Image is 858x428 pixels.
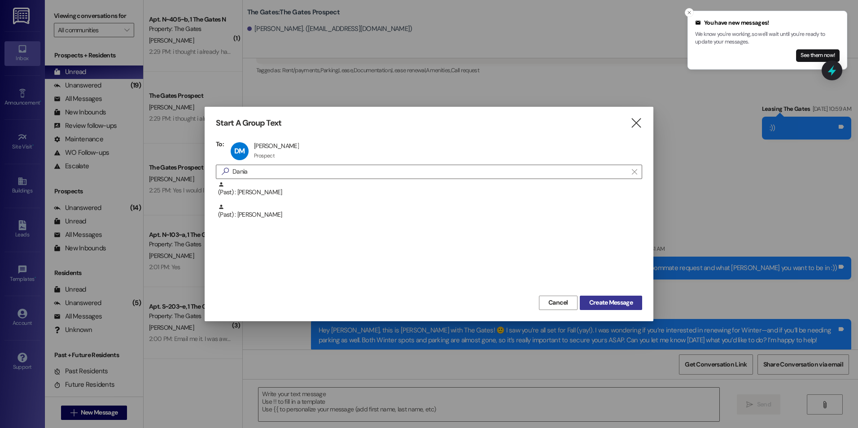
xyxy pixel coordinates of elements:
[218,181,642,197] div: (Past) : [PERSON_NAME]
[218,204,642,219] div: (Past) : [PERSON_NAME]
[218,167,232,176] i: 
[627,165,642,179] button: Clear text
[695,18,840,27] div: You have new messages!
[695,31,840,46] p: We know you're working, so we'll wait until you're ready to update your messages.
[254,142,299,150] div: [PERSON_NAME]
[216,118,281,128] h3: Start A Group Text
[548,298,568,307] span: Cancel
[539,296,578,310] button: Cancel
[216,181,642,204] div: (Past) : [PERSON_NAME]
[234,146,245,156] span: DM
[254,152,275,159] div: Prospect
[796,49,840,62] button: See them now!
[216,140,224,148] h3: To:
[685,8,694,17] button: Close toast
[632,168,637,175] i: 
[580,296,642,310] button: Create Message
[630,118,642,128] i: 
[216,204,642,226] div: (Past) : [PERSON_NAME]
[589,298,633,307] span: Create Message
[232,166,627,178] input: Search for any contact or apartment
